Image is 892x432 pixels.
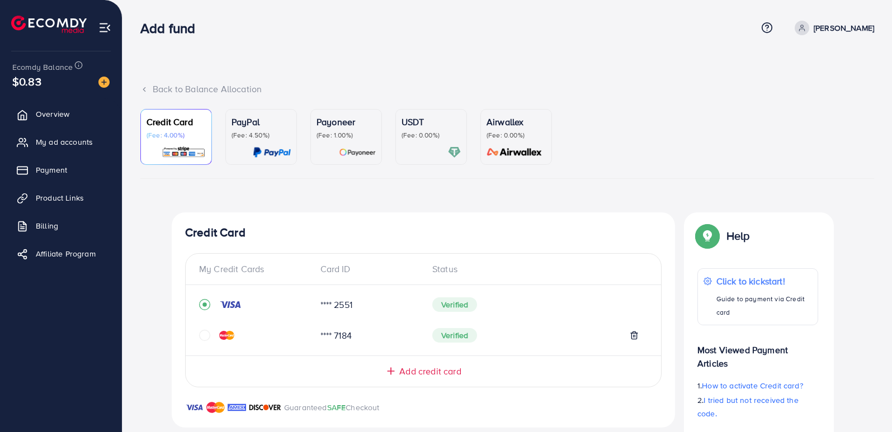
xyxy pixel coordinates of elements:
[339,146,376,159] img: card
[716,292,812,319] p: Guide to payment via Credit card
[402,131,461,140] p: (Fee: 0.00%)
[219,300,242,309] img: credit
[185,226,662,240] h4: Credit Card
[8,103,114,125] a: Overview
[790,21,874,35] a: [PERSON_NAME]
[487,115,546,129] p: Airwallex
[228,401,246,414] img: brand
[162,146,206,159] img: card
[219,331,234,340] img: credit
[199,263,312,276] div: My Credit Cards
[199,299,210,310] svg: record circle
[726,229,750,243] p: Help
[8,131,114,153] a: My ad accounts
[284,401,380,414] p: Guaranteed Checkout
[253,146,291,159] img: card
[140,20,204,36] h3: Add fund
[206,401,225,414] img: brand
[402,115,461,129] p: USDT
[8,159,114,181] a: Payment
[12,73,41,89] span: $0.83
[814,21,874,35] p: [PERSON_NAME]
[36,108,69,120] span: Overview
[185,401,204,414] img: brand
[697,379,818,392] p: 1.
[399,365,461,378] span: Add credit card
[327,402,346,413] span: SAFE
[199,330,210,341] svg: circle
[249,401,281,414] img: brand
[487,131,546,140] p: (Fee: 0.00%)
[147,131,206,140] p: (Fee: 4.00%)
[312,263,424,276] div: Card ID
[36,220,58,231] span: Billing
[844,382,884,424] iframe: Chat
[483,146,546,159] img: card
[697,226,718,246] img: Popup guide
[8,187,114,209] a: Product Links
[98,21,111,34] img: menu
[8,215,114,237] a: Billing
[448,146,461,159] img: card
[11,16,87,33] img: logo
[36,136,93,148] span: My ad accounts
[8,243,114,265] a: Affiliate Program
[697,393,818,420] p: 2.
[716,274,812,288] p: Click to kickstart!
[36,248,96,259] span: Affiliate Program
[697,395,799,419] span: I tried but not received the code.
[140,83,874,96] div: Back to Balance Allocation
[12,61,73,73] span: Ecomdy Balance
[147,115,206,129] p: Credit Card
[232,131,291,140] p: (Fee: 4.50%)
[36,164,67,175] span: Payment
[98,77,110,88] img: image
[317,115,376,129] p: Payoneer
[317,131,376,140] p: (Fee: 1.00%)
[432,328,477,343] span: Verified
[702,380,803,391] span: How to activate Credit card?
[232,115,291,129] p: PayPal
[423,263,648,276] div: Status
[36,192,84,203] span: Product Links
[697,334,818,370] p: Most Viewed Payment Articles
[432,297,477,312] span: Verified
